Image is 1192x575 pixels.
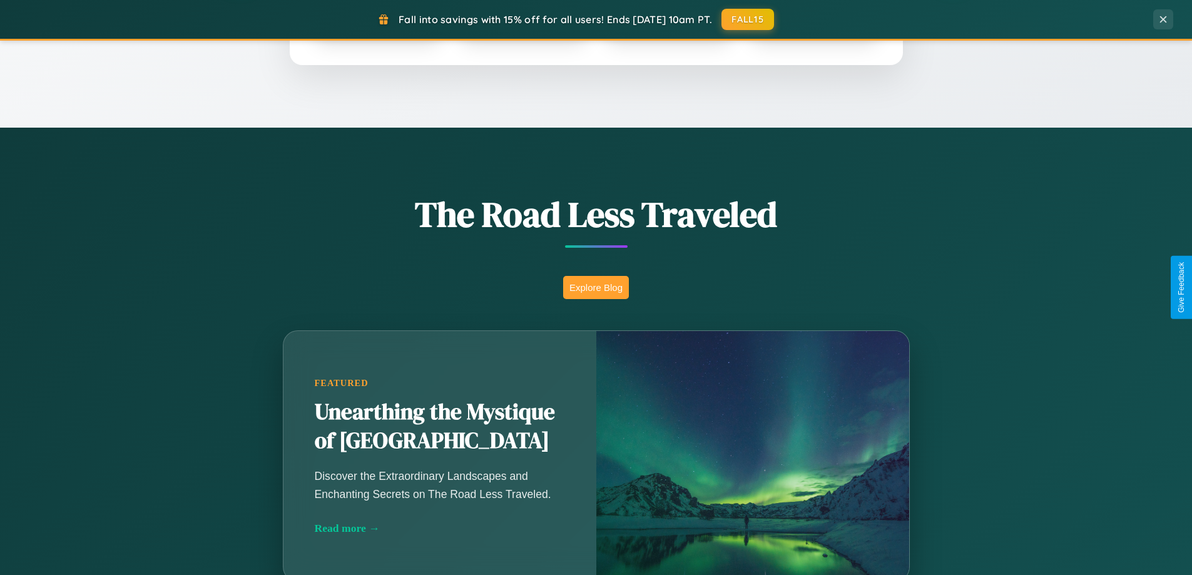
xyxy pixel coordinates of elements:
p: Discover the Extraordinary Landscapes and Enchanting Secrets on The Road Less Traveled. [315,467,565,502]
span: Fall into savings with 15% off for all users! Ends [DATE] 10am PT. [399,13,712,26]
div: Featured [315,378,565,389]
div: Give Feedback [1177,262,1186,313]
button: Explore Blog [563,276,629,299]
h1: The Road Less Traveled [221,190,972,238]
div: Read more → [315,522,565,535]
h2: Unearthing the Mystique of [GEOGRAPHIC_DATA] [315,398,565,455]
button: FALL15 [721,9,774,30]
